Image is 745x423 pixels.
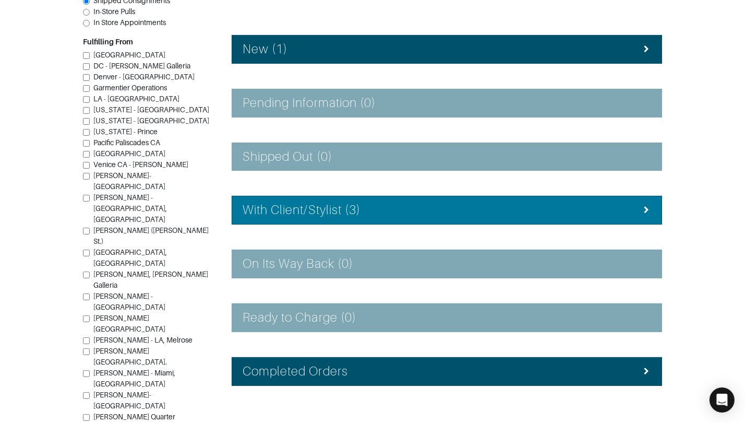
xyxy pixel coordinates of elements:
[93,160,188,169] span: Venice CA - [PERSON_NAME]
[93,127,158,136] span: [US_STATE] - Prince
[243,42,287,57] h4: New (1)
[83,250,90,256] input: [GEOGRAPHIC_DATA], [GEOGRAPHIC_DATA]
[83,52,90,59] input: [GEOGRAPHIC_DATA]
[93,73,195,81] span: Denver - [GEOGRAPHIC_DATA]
[93,84,167,92] span: Garmentier Operations
[93,292,165,311] span: [PERSON_NAME] - [GEOGRAPHIC_DATA]
[93,138,160,147] span: Pacific Paliscades CA
[93,226,209,245] span: [PERSON_NAME] ([PERSON_NAME] St.)
[83,129,90,136] input: [US_STATE] - Prince
[93,7,135,16] span: In-Store Pulls
[93,347,167,366] span: [PERSON_NAME][GEOGRAPHIC_DATA].
[83,140,90,147] input: Pacific Paliscades CA
[83,20,90,27] input: In Store Appointments
[83,348,90,355] input: [PERSON_NAME][GEOGRAPHIC_DATA].
[93,149,165,158] span: [GEOGRAPHIC_DATA]
[243,256,353,272] h4: On Its Way Back (0)
[83,107,90,114] input: [US_STATE] - [GEOGRAPHIC_DATA]
[83,173,90,180] input: [PERSON_NAME]-[GEOGRAPHIC_DATA]
[93,62,190,70] span: DC - [PERSON_NAME] Galleria
[93,105,209,114] span: [US_STATE] - [GEOGRAPHIC_DATA]
[83,96,90,103] input: LA - [GEOGRAPHIC_DATA]
[93,248,167,267] span: [GEOGRAPHIC_DATA], [GEOGRAPHIC_DATA]
[93,193,167,224] span: [PERSON_NAME] - [GEOGRAPHIC_DATA], [GEOGRAPHIC_DATA]
[93,116,209,125] span: [US_STATE] - [GEOGRAPHIC_DATA]
[93,171,165,191] span: [PERSON_NAME]-[GEOGRAPHIC_DATA]
[83,151,90,158] input: [GEOGRAPHIC_DATA]
[83,118,90,125] input: [US_STATE] - [GEOGRAPHIC_DATA]
[243,149,332,164] h4: Shipped Out (0)
[93,270,208,289] span: [PERSON_NAME], [PERSON_NAME] Galleria
[83,272,90,278] input: [PERSON_NAME], [PERSON_NAME] Galleria
[83,414,90,421] input: [PERSON_NAME] Quarter
[83,315,90,322] input: [PERSON_NAME][GEOGRAPHIC_DATA]
[83,337,90,344] input: [PERSON_NAME] - LA, Melrose
[83,293,90,300] input: [PERSON_NAME] - [GEOGRAPHIC_DATA]
[83,85,90,92] input: Garmentier Operations
[710,387,735,413] div: Open Intercom Messenger
[83,228,90,234] input: [PERSON_NAME] ([PERSON_NAME] St.)
[243,96,376,111] h4: Pending Information (0)
[83,195,90,202] input: [PERSON_NAME] - [GEOGRAPHIC_DATA], [GEOGRAPHIC_DATA]
[93,51,165,59] span: [GEOGRAPHIC_DATA]
[243,310,356,325] h4: Ready to Charge (0)
[83,74,90,81] input: Denver - [GEOGRAPHIC_DATA]
[83,63,90,70] input: DC - [PERSON_NAME] Galleria
[243,364,348,379] h4: Completed Orders
[93,18,166,27] span: In Store Appointments
[83,37,133,48] label: Fulfilling From
[83,162,90,169] input: Venice CA - [PERSON_NAME]
[93,391,165,410] span: [PERSON_NAME]- [GEOGRAPHIC_DATA]
[93,369,175,388] span: [PERSON_NAME] - Miami, [GEOGRAPHIC_DATA]
[243,203,361,218] h4: With Client/Stylist (3)
[83,392,90,399] input: [PERSON_NAME]- [GEOGRAPHIC_DATA]
[93,336,193,344] span: [PERSON_NAME] - LA, Melrose
[83,9,90,16] input: In-Store Pulls
[93,413,175,421] span: [PERSON_NAME] Quarter
[93,314,165,333] span: [PERSON_NAME][GEOGRAPHIC_DATA]
[83,370,90,377] input: [PERSON_NAME] - Miami, [GEOGRAPHIC_DATA]
[93,95,179,103] span: LA - [GEOGRAPHIC_DATA]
